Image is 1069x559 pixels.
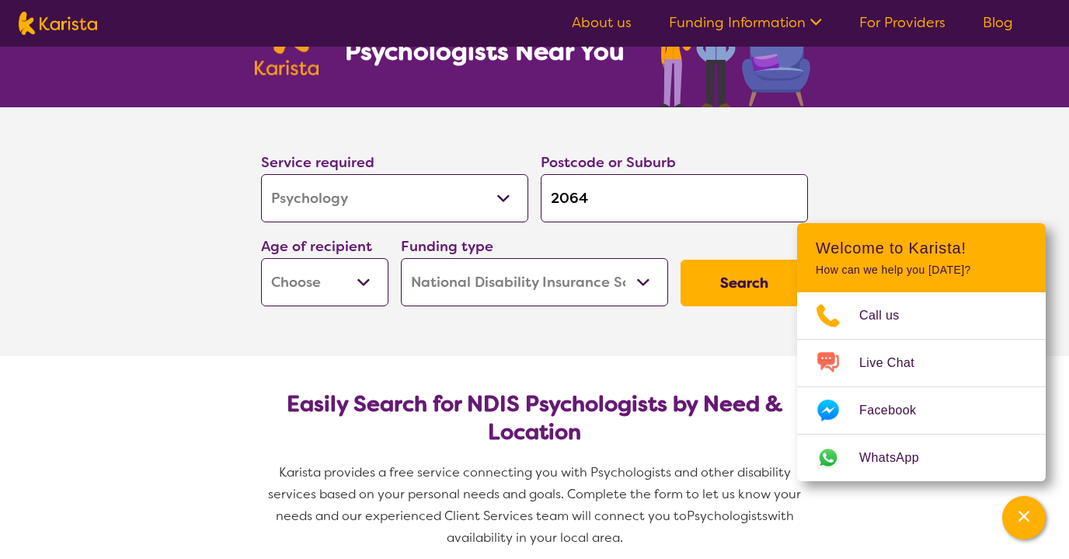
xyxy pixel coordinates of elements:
span: Live Chat [859,351,933,375]
button: Channel Menu [1002,496,1046,540]
a: For Providers [859,13,945,32]
label: Service required [261,153,374,172]
ul: Choose channel [797,292,1046,481]
a: About us [572,13,632,32]
p: How can we help you [DATE]? [816,264,1027,277]
h2: Easily Search for NDIS Psychologists by Need & Location [273,390,796,446]
input: Type [541,174,808,222]
img: Karista logo [19,12,97,35]
span: Call us [859,304,918,327]
label: Funding type [401,237,493,256]
label: Age of recipient [261,237,372,256]
a: Web link opens in a new tab. [797,435,1046,481]
a: Funding Information [669,13,822,32]
a: Blog [983,13,1013,32]
span: Facebook [859,399,935,422]
span: WhatsApp [859,446,938,470]
div: Channel Menu [797,223,1046,481]
button: Search [681,260,808,306]
span: Psychologists [687,508,768,524]
h2: Welcome to Karista! [816,239,1027,257]
h1: Find NDIS Psychologists Near You [345,5,632,67]
span: Karista provides a free service connecting you with Psychologists and other disability services b... [268,464,804,524]
label: Postcode or Suburb [541,153,676,172]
